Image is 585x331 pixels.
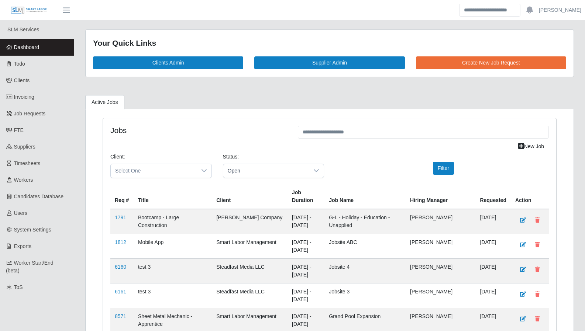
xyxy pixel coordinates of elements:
[134,184,212,209] th: Title
[14,94,34,100] span: Invoicing
[115,239,126,245] a: 1812
[324,258,406,283] td: Jobsite 4
[511,184,549,209] th: Action
[14,284,23,290] span: ToS
[115,313,126,319] a: 8571
[14,243,31,249] span: Exports
[14,177,33,183] span: Workers
[475,184,511,209] th: Requested
[212,184,288,209] th: Client
[416,56,566,69] a: Create New Job Request
[324,283,406,308] td: Jobsite 3
[288,234,324,258] td: [DATE] - [DATE]
[14,61,25,67] span: Todo
[406,258,475,283] td: [PERSON_NAME]
[212,283,288,308] td: Steadfast Media LLC
[406,283,475,308] td: [PERSON_NAME]
[115,215,126,220] a: 1791
[513,140,549,153] a: New Job
[134,209,212,234] td: Bootcamp - Large Construction
[110,153,125,161] label: Client:
[6,260,54,273] span: Worker Start/End (beta)
[115,289,126,295] a: 6161
[324,184,406,209] th: Job Name
[475,283,511,308] td: [DATE]
[475,209,511,234] td: [DATE]
[324,234,406,258] td: Jobsite ABC
[288,184,324,209] th: Job Duration
[406,184,475,209] th: Hiring Manager
[134,234,212,258] td: Mobile App
[475,258,511,283] td: [DATE]
[14,227,51,233] span: System Settings
[254,56,405,69] a: Supplier Admin
[475,234,511,258] td: [DATE]
[110,126,287,135] h4: Jobs
[406,209,475,234] td: [PERSON_NAME]
[223,153,239,161] label: Status:
[14,194,64,199] span: Candidates Database
[14,127,24,133] span: FTE
[324,209,406,234] td: G-L - Holiday - Education - Unapplied
[14,160,41,166] span: Timesheets
[212,234,288,258] td: Smart Labor Management
[14,111,46,116] span: Job Requests
[85,95,124,109] a: Active Jobs
[7,27,39,32] span: SLM Services
[14,44,39,50] span: Dashboard
[459,4,520,17] input: Search
[115,264,126,270] a: 6160
[406,234,475,258] td: [PERSON_NAME]
[10,6,47,14] img: SLM Logo
[288,283,324,308] td: [DATE] - [DATE]
[93,37,566,49] div: Your Quick Links
[14,144,35,150] span: Suppliers
[93,56,243,69] a: Clients Admin
[14,210,28,216] span: Users
[212,258,288,283] td: Steadfast Media LLC
[110,184,134,209] th: Req #
[212,209,288,234] td: [PERSON_NAME] Company
[288,258,324,283] td: [DATE] - [DATE]
[223,164,309,178] span: Open
[288,209,324,234] td: [DATE] - [DATE]
[111,164,197,178] span: Select One
[539,6,581,14] a: [PERSON_NAME]
[134,283,212,308] td: test 3
[134,258,212,283] td: test 3
[14,77,30,83] span: Clients
[433,162,454,175] button: Filter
